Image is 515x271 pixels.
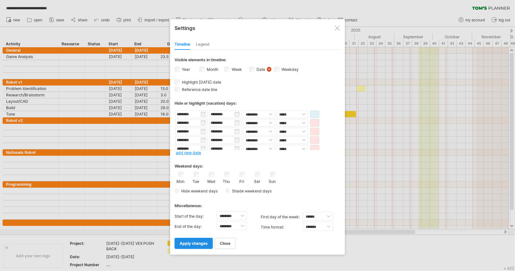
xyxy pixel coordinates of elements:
label: Start of the day: [175,211,217,222]
span: Hide weekend days [179,189,218,193]
div: Settings [175,22,340,34]
span: Shade weekend days [230,189,272,193]
label: Fri [238,178,246,184]
label: Year [181,67,190,72]
div: Legend [196,40,210,50]
label: Thu [222,178,230,184]
a: close [215,238,235,249]
span: Reference date line [181,87,217,92]
label: Time format: [261,222,303,232]
div: Weekend days: [175,158,340,170]
label: Mon [176,178,184,184]
a: apply changes [175,238,213,249]
span: close [220,241,230,246]
label: first day of the week: [261,212,303,222]
div: Miscellaneous: [175,197,340,210]
div: Hide or highlight (vacation) days: [175,101,340,106]
div: Visible elements in timeline: [175,57,340,64]
label: Sun [268,178,276,184]
label: Sat [253,178,261,184]
span: Highlight [DATE] date [181,80,221,85]
span: apply changes [180,241,208,246]
label: Month [205,67,218,72]
label: Weekday [280,67,299,72]
a: add new date [176,150,201,155]
label: Date [255,67,265,72]
label: Wed [207,178,215,184]
label: End of the day: [175,222,217,232]
label: Week [230,67,242,72]
div: Timeline [175,40,190,50]
label: Tue [192,178,200,184]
